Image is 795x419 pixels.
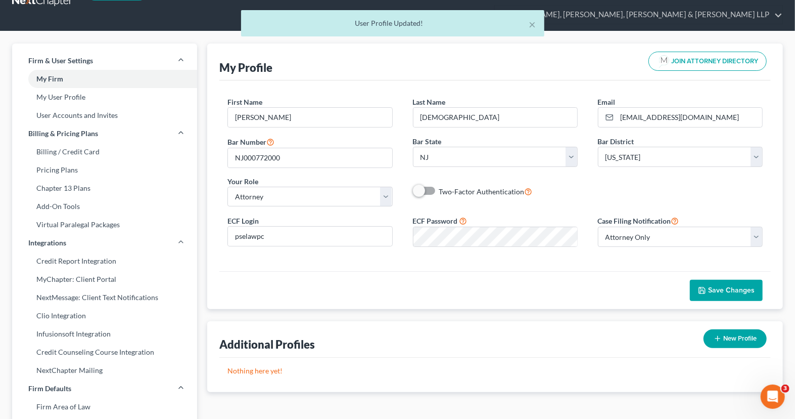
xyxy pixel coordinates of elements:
[598,98,616,106] span: Email
[228,148,392,167] input: #
[12,252,197,270] a: Credit Report Integration
[413,98,446,106] span: Last Name
[12,216,197,234] a: Virtual Paralegal Packages
[227,136,274,148] label: Bar Number
[28,384,71,394] span: Firm Defaults
[12,270,197,288] a: MyChapter: Client Portal
[12,88,197,106] a: My User Profile
[227,177,258,186] span: Your Role
[219,337,315,352] div: Additional Profiles
[12,234,197,252] a: Integrations
[761,385,785,409] iframe: Intercom live chat
[12,161,197,179] a: Pricing Plans
[227,98,262,106] span: First Name
[28,129,98,139] span: Billing & Pricing Plans
[228,108,392,127] input: Enter first name...
[708,286,755,295] span: Save Changes
[12,325,197,343] a: Infusionsoft Integration
[690,280,763,301] button: Save Changes
[28,56,93,66] span: Firm & User Settings
[529,18,536,30] button: ×
[12,179,197,197] a: Chapter 13 Plans
[249,18,536,28] div: User Profile Updated!
[219,60,272,75] div: My Profile
[413,108,577,127] input: Enter last name...
[598,136,634,147] label: Bar District
[227,366,763,376] p: Nothing here yet!
[227,216,259,226] label: ECF Login
[12,288,197,307] a: NextMessage: Client Text Notifications
[12,197,197,216] a: Add-On Tools
[12,70,197,88] a: My Firm
[671,58,758,65] span: JOIN ATTORNEY DIRECTORY
[12,106,197,124] a: User Accounts and Invites
[12,52,197,70] a: Firm & User Settings
[12,124,197,143] a: Billing & Pricing Plans
[28,238,66,248] span: Integrations
[617,108,762,127] input: Enter email...
[12,361,197,380] a: NextChapter Mailing
[495,6,782,24] a: [PERSON_NAME], [PERSON_NAME], [PERSON_NAME] & [PERSON_NAME] LLP
[413,216,458,226] label: ECF Password
[439,187,525,196] span: Two-Factor Authentication
[12,143,197,161] a: Billing / Credit Card
[413,136,442,147] label: Bar State
[228,227,392,246] input: Enter ecf login...
[657,54,671,68] img: modern-attorney-logo-488310dd42d0e56951fffe13e3ed90e038bc441dd813d23dff0c9337a977f38e.png
[12,307,197,325] a: Clio Integration
[648,52,767,71] button: JOIN ATTORNEY DIRECTORY
[598,215,679,227] label: Case Filing Notification
[12,343,197,361] a: Credit Counseling Course Integration
[781,385,789,393] span: 3
[12,380,197,398] a: Firm Defaults
[704,329,767,348] button: New Profile
[12,398,197,416] a: Firm Area of Law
